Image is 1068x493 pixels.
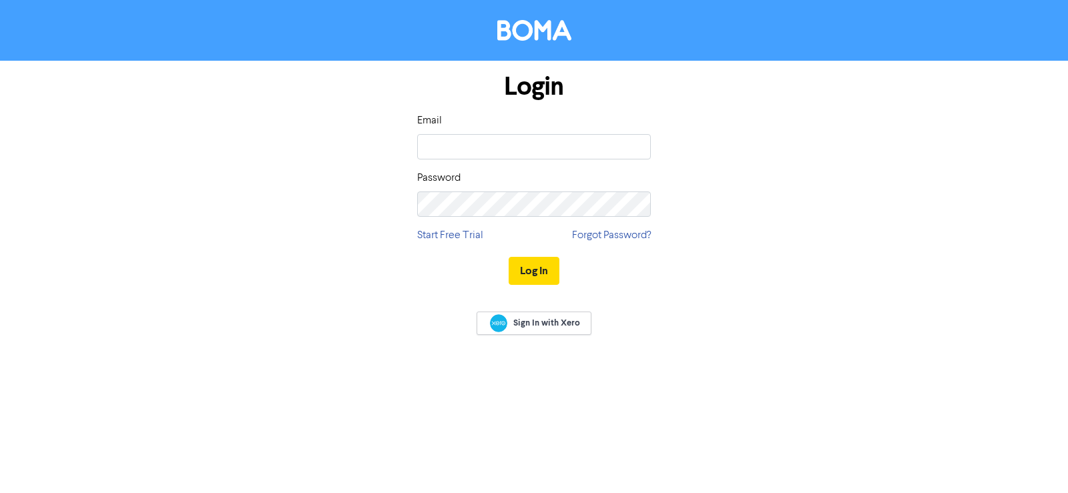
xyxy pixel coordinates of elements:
[497,20,571,41] img: BOMA Logo
[572,227,651,243] a: Forgot Password?
[509,257,559,285] button: Log In
[1001,429,1068,493] iframe: Chat Widget
[513,317,580,329] span: Sign In with Xero
[417,71,651,102] h1: Login
[477,312,591,335] a: Sign In with Xero
[490,314,507,332] img: Xero logo
[417,170,461,186] label: Password
[417,113,442,129] label: Email
[417,227,483,243] a: Start Free Trial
